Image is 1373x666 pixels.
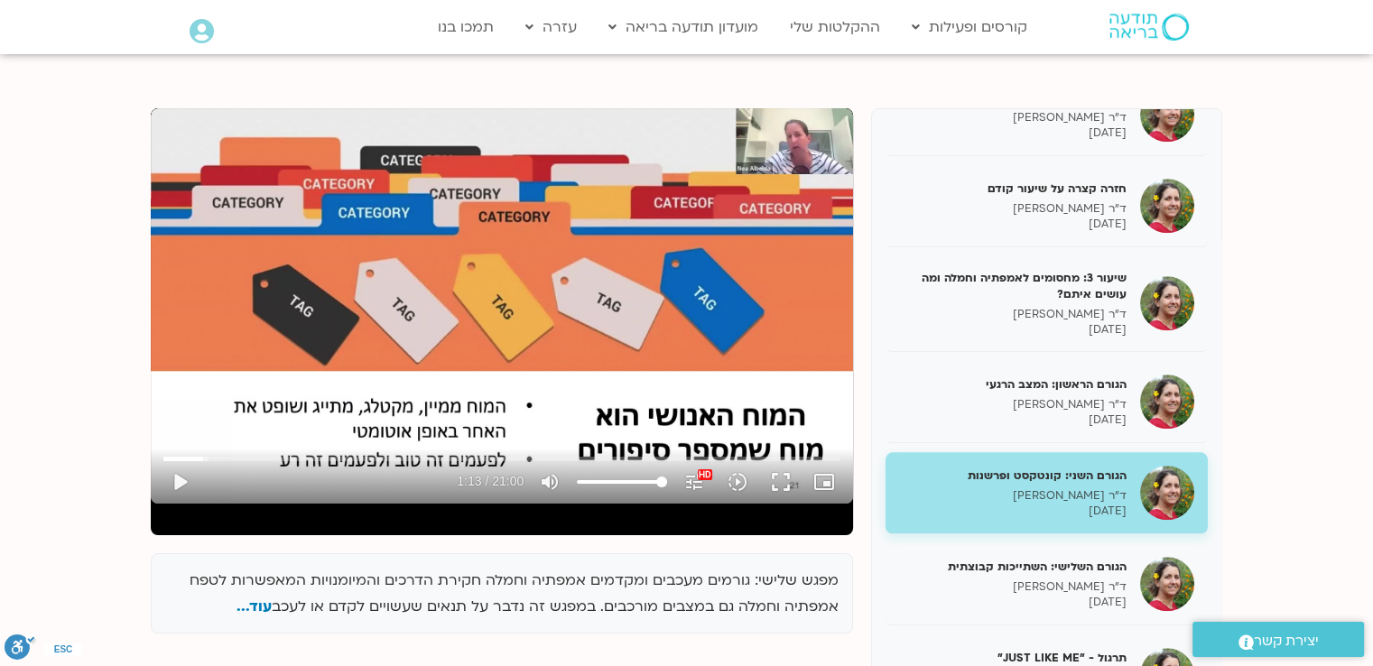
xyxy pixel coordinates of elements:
img: חזרה קצרה על שיעור קודם [1140,179,1194,233]
p: ד"ר [PERSON_NAME] [899,110,1127,125]
h5: חזרה קצרה על שיעור קודם [899,180,1127,197]
h5: הגורם השלישי: השתייכות קבוצתית [899,559,1127,575]
h5: שיעור 3: מחסומים לאמפתיה וחמלה ומה עושים איתם? [899,270,1127,302]
p: מפגש שלישי: גורמים מעכבים ומקדמים אמפתיה וחמלה חקירת הדרכים והמיומנויות המאפשרות לטפח אמפתיה וחמל... [165,568,839,620]
a: יצירת קשר [1192,622,1364,657]
img: הגורם הראשון: המצב הרגעי [1140,375,1194,429]
p: [DATE] [899,217,1127,232]
a: קורסים ופעילות [903,10,1036,44]
img: תודעה בריאה [1109,14,1189,41]
a: עזרה [516,10,586,44]
p: ד"ר [PERSON_NAME] [899,488,1127,504]
p: ד"ר [PERSON_NAME] [899,579,1127,595]
p: ד"ר [PERSON_NAME] [899,307,1127,322]
a: מועדון תודעה בריאה [599,10,767,44]
p: [DATE] [899,595,1127,610]
img: שיעור 3: מחסומים לאמפתיה וחמלה ומה עושים איתם? [1140,276,1194,330]
img: הגורם השלישי: השתייכות קבוצתית [1140,557,1194,611]
h5: תרגול - "JUST LIKE ME" [899,650,1127,666]
p: [DATE] [899,504,1127,519]
h5: הגורם הראשון: המצב הרגעי [899,376,1127,393]
img: הגורם השני: קונטקסט ופרשנות [1140,466,1194,520]
h5: הגורם השני: קונטקסט ופרשנות [899,467,1127,484]
p: ד"ר [PERSON_NAME] [899,201,1127,217]
span: יצירת קשר [1254,629,1319,653]
p: ד"ר [PERSON_NAME] [899,397,1127,412]
p: [DATE] [899,125,1127,141]
a: תמכו בנו [429,10,503,44]
a: ההקלטות שלי [781,10,889,44]
p: [DATE] [899,322,1127,338]
span: עוד... [237,597,272,616]
p: [DATE] [899,412,1127,428]
img: שיעור שלישי: מדיטציית פתיחה [1140,88,1194,142]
